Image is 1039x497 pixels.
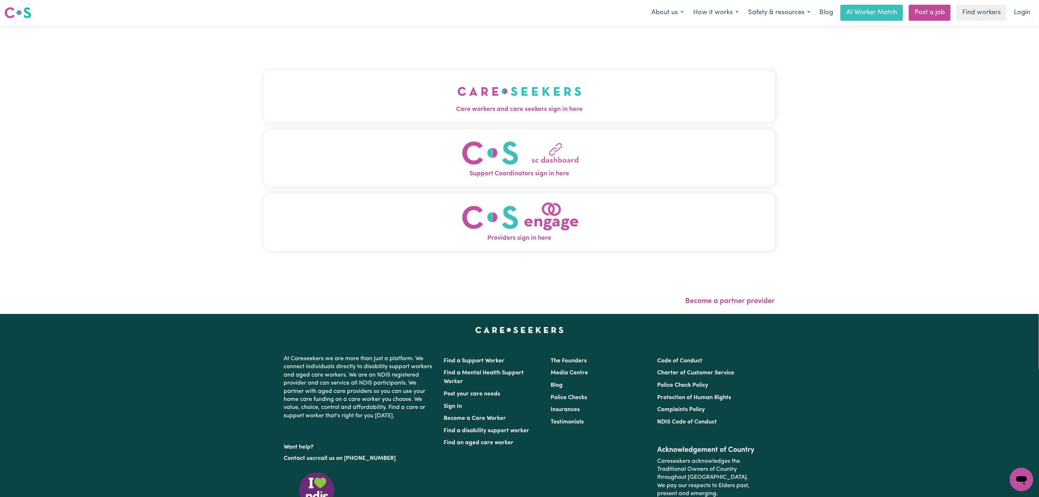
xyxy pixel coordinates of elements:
[657,358,702,364] a: Code of Conduct
[551,395,587,401] a: Police Checks
[444,428,530,434] a: Find a disability support worker
[1010,468,1033,491] iframe: Button to launch messaging window, conversation in progress
[264,169,775,179] span: Support Coordinators sign in here
[647,5,688,20] button: About us
[815,5,838,21] a: Blog
[444,416,506,421] a: Become a Care Worker
[444,391,500,397] a: Post your care needs
[264,194,775,251] button: Providers sign in here
[657,370,734,376] a: Charter of Customer Service
[551,382,563,388] a: Blog
[551,419,584,425] a: Testimonials
[264,105,775,114] span: Care workers and care seekers sign in here
[264,129,775,186] button: Support Coordinators sign in here
[284,456,313,461] a: Contact us
[444,403,462,409] a: Sign In
[444,370,524,385] a: Find a Mental Health Support Worker
[318,456,396,461] a: call us on [PHONE_NUMBER]
[657,395,731,401] a: Protection of Human Rights
[284,352,435,423] p: At Careseekers we are more than just a platform. We connect individuals directly to disability su...
[909,5,951,21] a: Post a job
[840,5,903,21] a: AI Worker Match
[264,234,775,243] span: Providers sign in here
[1010,5,1035,21] a: Login
[284,440,435,451] p: Want help?
[4,6,31,19] img: Careseekers logo
[688,5,743,20] button: How it works
[657,407,705,413] a: Complaints Policy
[284,452,435,465] p: or
[475,327,564,333] a: Careseekers home page
[657,446,755,454] h2: Acknowledgement of Country
[264,71,775,122] button: Care workers and care seekers sign in here
[4,4,31,21] a: Careseekers logo
[657,382,708,388] a: Police Check Policy
[551,358,587,364] a: The Founders
[686,298,775,305] a: Become a partner provider
[956,5,1007,21] a: Find workers
[743,5,815,20] button: Safety & resources
[444,440,514,446] a: Find an aged care worker
[551,370,588,376] a: Media Centre
[551,407,580,413] a: Insurances
[444,358,505,364] a: Find a Support Worker
[657,419,717,425] a: NDIS Code of Conduct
